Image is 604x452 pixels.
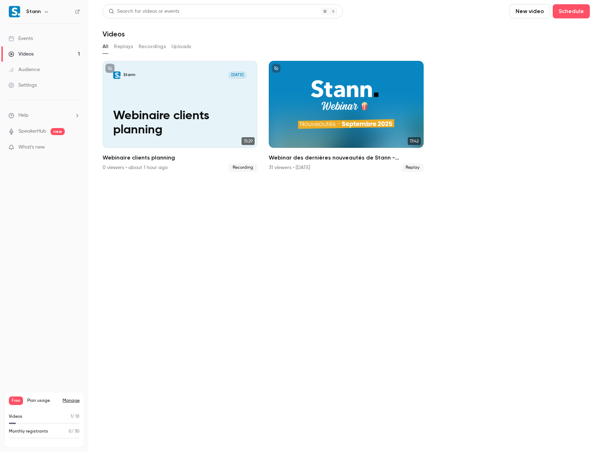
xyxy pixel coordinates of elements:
[114,41,133,52] button: Replays
[103,61,257,172] a: Webinaire clients planningStann[DATE]Webinaire clients planning31:29Webinaire clients planning0 v...
[139,41,166,52] button: Recordings
[269,61,424,172] a: 17:42Webinar des dernières nouveautés de Stann - Septembre 2025 🎉31 viewers • [DATE]Replay
[103,153,257,162] h2: Webinaire clients planning
[228,163,257,172] span: Recording
[8,112,80,119] li: help-dropdown-opener
[272,64,281,73] button: unpublished
[8,82,37,89] div: Settings
[8,66,40,73] div: Audience
[113,71,121,79] img: Webinaire clients planning
[103,61,257,172] li: Webinaire clients planning
[51,128,65,135] span: new
[71,144,80,151] iframe: Noticeable Trigger
[26,8,41,15] h6: Stann
[103,61,590,172] ul: Videos
[71,415,72,419] span: 1
[8,51,34,58] div: Videos
[103,41,108,52] button: All
[9,413,22,420] p: Videos
[9,428,48,435] p: Monthly registrants
[172,41,191,52] button: Uploads
[510,4,550,18] button: New video
[71,413,80,420] p: / 10
[27,398,58,404] span: Plan usage
[18,112,29,119] span: Help
[8,35,33,42] div: Events
[105,64,115,73] button: unpublished
[18,128,46,135] a: SpeakerHub
[269,164,310,171] div: 31 viewers • [DATE]
[269,61,424,172] li: Webinar des dernières nouveautés de Stann - Septembre 2025 🎉
[401,163,424,172] span: Replay
[228,71,247,79] span: [DATE]
[63,398,80,404] a: Manage
[9,396,23,405] span: Free
[113,109,247,137] p: Webinaire clients planning
[269,153,424,162] h2: Webinar des dernières nouveautés de Stann - Septembre 2025 🎉
[123,73,135,78] p: Stann
[109,8,179,15] div: Search for videos or events
[103,4,590,448] section: Videos
[69,429,71,434] span: 0
[103,30,125,38] h1: Videos
[408,137,421,145] span: 17:42
[9,6,20,17] img: Stann
[553,4,590,18] button: Schedule
[69,428,80,435] p: / 30
[242,137,255,145] span: 31:29
[18,144,45,151] span: What's new
[103,164,168,171] div: 0 viewers • about 1 hour ago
